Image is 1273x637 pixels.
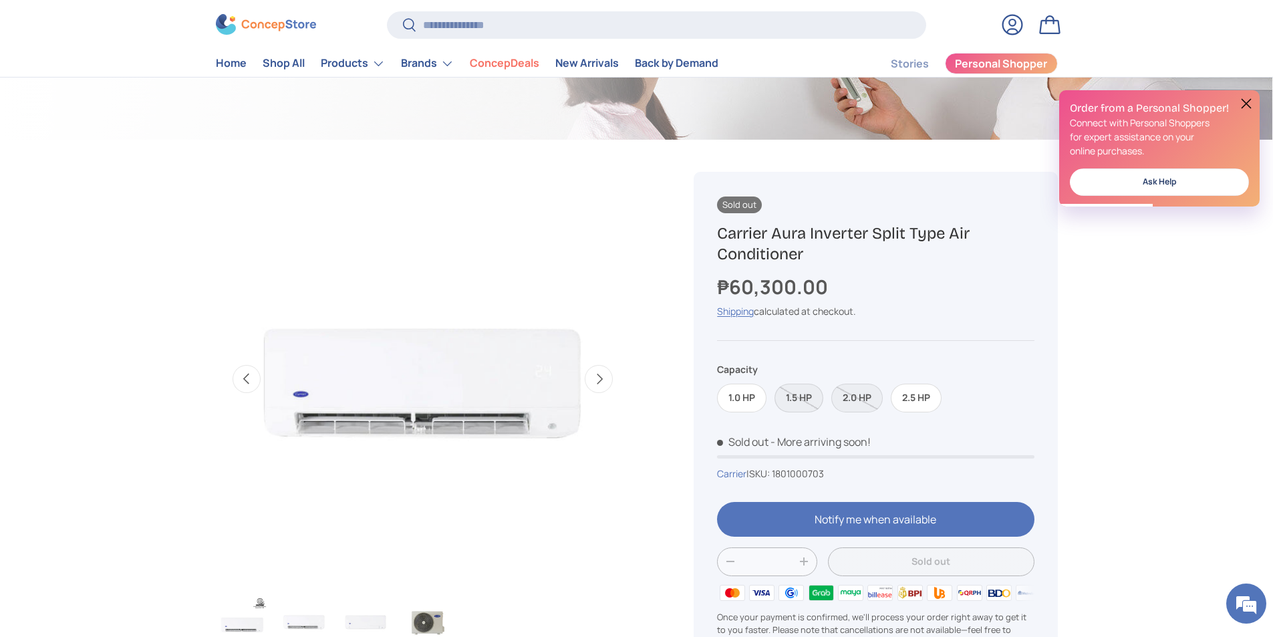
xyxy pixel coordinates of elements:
strong: ₱60,300.00 [717,273,831,300]
button: Sold out [828,547,1034,576]
a: Carrier [717,467,746,480]
img: metrobank [1014,583,1043,603]
img: ConcepStore [216,15,316,35]
a: Shipping [717,305,754,317]
span: Sold out [717,434,768,449]
img: master [717,583,746,603]
img: qrph [954,583,984,603]
a: Stories [891,51,929,77]
img: grabpay [806,583,835,603]
a: Shop All [263,51,305,77]
div: calculated at checkout. [717,304,1034,318]
a: Home [216,51,247,77]
a: Ask Help [1070,168,1249,196]
a: New Arrivals [555,51,619,77]
a: Personal Shopper [945,53,1058,74]
a: Back by Demand [635,51,718,77]
span: | [746,467,824,480]
summary: Brands [393,50,462,77]
img: bpi [895,583,925,603]
img: visa [747,583,776,603]
label: Sold out [831,384,883,412]
h1: Carrier Aura Inverter Split Type Air Conditioner [717,223,1034,265]
a: ConcepDeals [470,51,539,77]
img: billease [865,583,895,603]
summary: Products [313,50,393,77]
h2: Order from a Personal Shopper! [1070,101,1249,116]
p: Connect with Personal Shoppers for expert assistance on your online purchases. [1070,116,1249,158]
img: maya [836,583,865,603]
span: Personal Shopper [955,59,1047,70]
img: bdo [984,583,1014,603]
p: - More arriving soon! [770,434,871,449]
legend: Capacity [717,362,758,376]
span: SKU: [749,467,770,480]
img: gcash [776,583,806,603]
span: Sold out [717,197,762,213]
nav: Primary [216,50,718,77]
nav: Secondary [859,50,1058,77]
span: 1801000703 [772,467,824,480]
img: ubp [925,583,954,603]
label: Sold out [774,384,823,412]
